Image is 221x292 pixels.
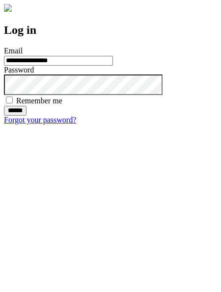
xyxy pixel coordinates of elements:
h2: Log in [4,24,217,37]
img: logo-4e3dc11c47720685a147b03b5a06dd966a58ff35d612b21f08c02c0306f2b779.png [4,4,12,12]
a: Forgot your password? [4,116,76,124]
label: Password [4,66,34,74]
label: Email [4,47,23,55]
label: Remember me [16,97,62,105]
